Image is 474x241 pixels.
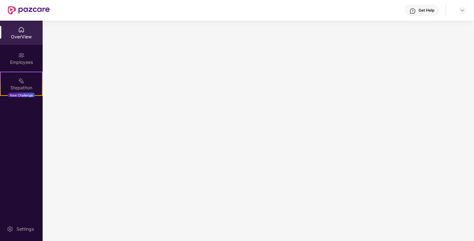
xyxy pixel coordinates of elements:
[18,52,25,58] img: svg+xml;base64,PHN2ZyBpZD0iRW1wbG95ZWVzIiB4bWxucz0iaHR0cDovL3d3dy53My5vcmcvMjAwMC9zdmciIHdpZHRoPS...
[8,6,50,15] img: New Pazcare Logo
[15,226,36,232] div: Settings
[7,226,13,232] img: svg+xml;base64,PHN2ZyBpZD0iU2V0dGluZy0yMHgyMCIgeG1sbnM9Imh0dHA6Ly93d3cudzMub3JnLzIwMDAvc3ZnIiB3aW...
[418,8,434,13] div: Get Help
[409,8,416,14] img: svg+xml;base64,PHN2ZyBpZD0iSGVscC0zMngzMiIgeG1sbnM9Imh0dHA6Ly93d3cudzMub3JnLzIwMDAvc3ZnIiB3aWR0aD...
[18,77,25,84] img: svg+xml;base64,PHN2ZyB4bWxucz0iaHR0cDovL3d3dy53My5vcmcvMjAwMC9zdmciIHdpZHRoPSIyMSIgaGVpZ2h0PSIyMC...
[8,93,35,98] div: New Challenge
[460,8,465,13] img: svg+xml;base64,PHN2ZyBpZD0iRHJvcGRvd24tMzJ4MzIiIHhtbG5zPSJodHRwOi8vd3d3LnczLm9yZy8yMDAwL3N2ZyIgd2...
[1,85,42,91] div: Stepathon
[18,26,25,33] img: svg+xml;base64,PHN2ZyBpZD0iSG9tZSIgeG1sbnM9Imh0dHA6Ly93d3cudzMub3JnLzIwMDAvc3ZnIiB3aWR0aD0iMjAiIG...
